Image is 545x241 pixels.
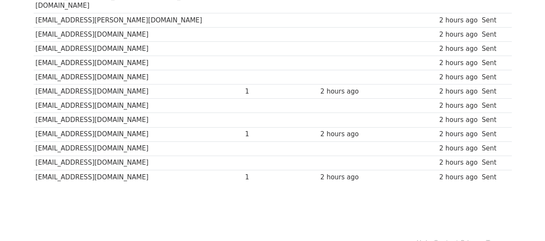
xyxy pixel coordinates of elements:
[439,72,477,82] div: 2 hours ago
[34,13,243,27] td: [EMAIL_ADDRESS][PERSON_NAME][DOMAIN_NAME]
[439,30,477,40] div: 2 hours ago
[321,87,377,97] div: 2 hours ago
[34,141,243,156] td: [EMAIL_ADDRESS][DOMAIN_NAME]
[480,41,507,56] td: Sent
[34,85,243,99] td: [EMAIL_ADDRESS][DOMAIN_NAME]
[439,115,477,125] div: 2 hours ago
[480,156,507,170] td: Sent
[480,85,507,99] td: Sent
[480,141,507,156] td: Sent
[480,99,507,113] td: Sent
[34,127,243,141] td: [EMAIL_ADDRESS][DOMAIN_NAME]
[321,129,377,139] div: 2 hours ago
[439,129,477,139] div: 2 hours ago
[245,87,280,97] div: 1
[245,172,280,182] div: 1
[34,156,243,170] td: [EMAIL_ADDRESS][DOMAIN_NAME]
[439,144,477,153] div: 2 hours ago
[439,158,477,168] div: 2 hours ago
[34,70,243,85] td: [EMAIL_ADDRESS][DOMAIN_NAME]
[321,172,377,182] div: 2 hours ago
[34,27,243,41] td: [EMAIL_ADDRESS][DOMAIN_NAME]
[34,99,243,113] td: [EMAIL_ADDRESS][DOMAIN_NAME]
[245,129,280,139] div: 1
[480,113,507,127] td: Sent
[480,13,507,27] td: Sent
[34,56,243,70] td: [EMAIL_ADDRESS][DOMAIN_NAME]
[439,16,477,25] div: 2 hours ago
[34,170,243,184] td: [EMAIL_ADDRESS][DOMAIN_NAME]
[502,200,545,241] iframe: Chat Widget
[439,172,477,182] div: 2 hours ago
[34,41,243,56] td: [EMAIL_ADDRESS][DOMAIN_NAME]
[480,27,507,41] td: Sent
[480,170,507,184] td: Sent
[480,127,507,141] td: Sent
[439,101,477,111] div: 2 hours ago
[480,56,507,70] td: Sent
[439,58,477,68] div: 2 hours ago
[480,70,507,85] td: Sent
[439,44,477,54] div: 2 hours ago
[439,87,477,97] div: 2 hours ago
[34,113,243,127] td: [EMAIL_ADDRESS][DOMAIN_NAME]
